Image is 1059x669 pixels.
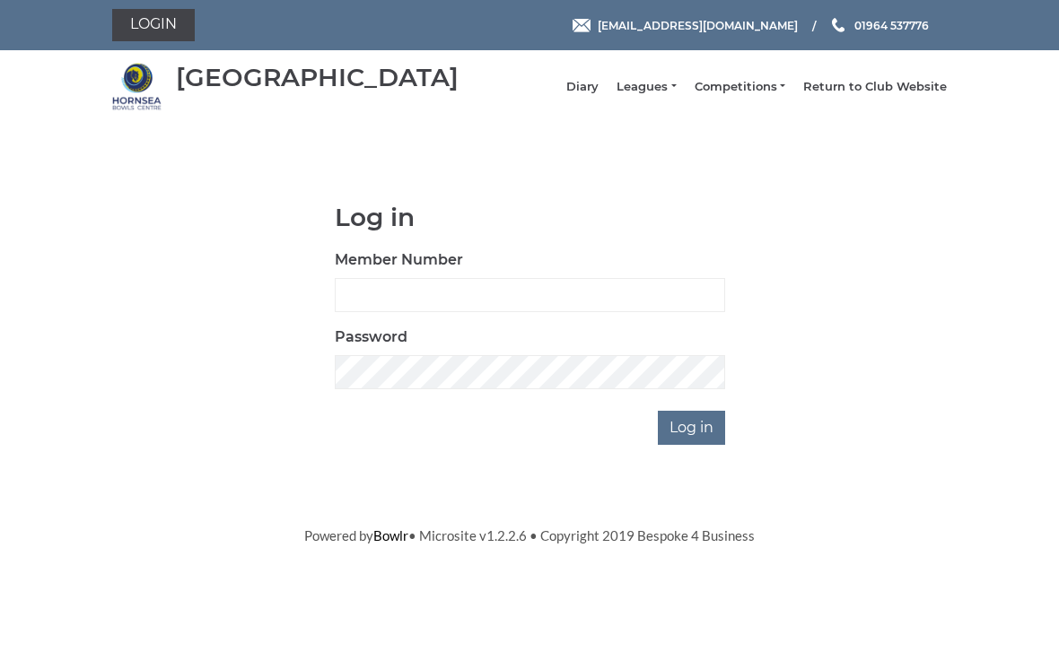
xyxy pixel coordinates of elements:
h1: Log in [335,204,725,231]
span: [EMAIL_ADDRESS][DOMAIN_NAME] [598,18,798,31]
div: [GEOGRAPHIC_DATA] [176,64,459,91]
span: Powered by • Microsite v1.2.2.6 • Copyright 2019 Bespoke 4 Business [304,527,755,543]
a: Leagues [617,79,676,95]
a: Diary [566,79,599,95]
label: Password [335,326,407,348]
img: Hornsea Bowls Centre [112,62,162,111]
input: Log in [658,411,725,445]
a: Email [EMAIL_ADDRESS][DOMAIN_NAME] [573,17,798,34]
a: Phone us 01964 537776 [829,17,929,34]
a: Competitions [695,79,785,95]
label: Member Number [335,249,463,271]
a: Return to Club Website [803,79,947,95]
a: Bowlr [373,527,408,543]
img: Phone us [832,18,845,32]
img: Email [573,19,591,32]
a: Login [112,9,195,41]
span: 01964 537776 [854,18,929,31]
